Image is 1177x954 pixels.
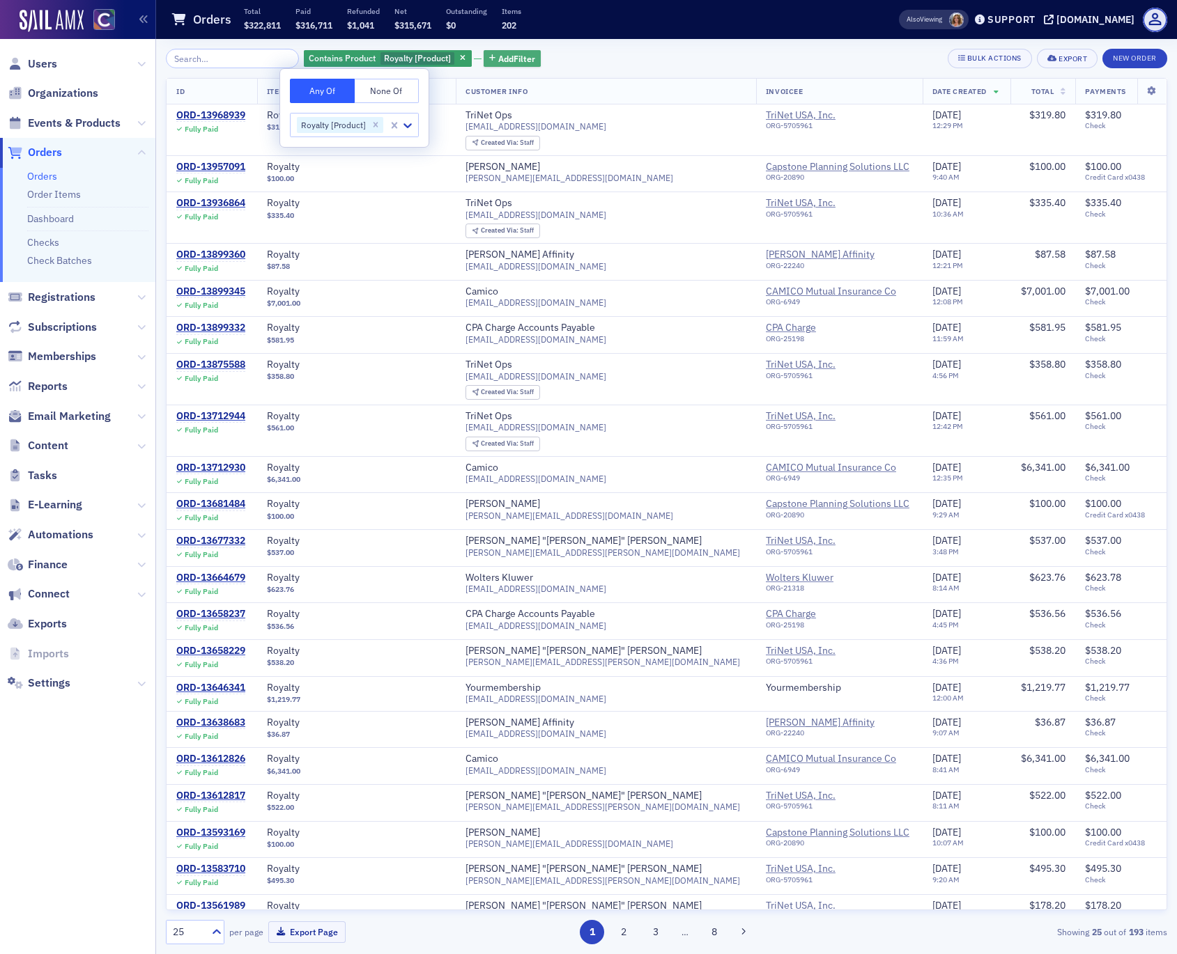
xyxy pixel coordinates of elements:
[766,286,896,298] span: CAMICO Mutual Insurance Co
[766,410,893,423] a: TriNet USA, Inc.
[176,827,245,839] div: ORD-13593169
[466,86,528,96] span: Customer Info
[466,900,702,912] div: [PERSON_NAME] "[PERSON_NAME]" [PERSON_NAME]
[8,379,68,394] a: Reports
[267,86,291,96] span: Items
[466,535,702,547] a: [PERSON_NAME] "[PERSON_NAME]" [PERSON_NAME]
[176,498,245,510] div: ORD-13681484
[1085,109,1121,121] span: $319.80
[185,212,218,221] div: Fully Paid
[766,790,893,802] span: TriNet USA, Inc.
[766,535,893,547] a: TriNet USA, Inc.
[466,249,574,261] a: [PERSON_NAME] Affinity
[244,6,281,16] p: Total
[394,19,431,31] span: $315,671
[347,6,380,16] p: Refunded
[932,196,961,209] span: [DATE]
[267,462,443,474] span: Royalty
[766,498,909,510] a: Capstone Planning Solutions LLC
[466,121,606,132] span: [EMAIL_ADDRESS][DOMAIN_NAME]
[304,50,472,68] div: Royalty [Product]
[766,161,913,187] span: Capstone Planning Solutions LLC
[466,645,702,657] a: [PERSON_NAME] "[PERSON_NAME]" [PERSON_NAME]
[466,109,512,122] a: TriNet Ops
[267,717,443,729] a: Royalty
[27,188,81,201] a: Order Items
[176,900,245,912] a: ORD-13561989
[267,790,443,802] span: Royalty
[466,410,512,423] div: TriNet Ops
[466,224,540,238] div: Created Via: Staff
[176,572,245,584] div: ORD-13664679
[268,921,346,943] button: Export Page
[176,197,245,210] a: ORD-13936864
[267,827,443,839] a: Royalty
[267,498,443,510] a: Royalty
[466,462,498,474] a: Camico
[702,920,726,944] button: 8
[244,19,281,31] span: $322,811
[176,359,245,371] a: ORD-13875588
[466,827,540,839] div: [PERSON_NAME]
[932,86,987,96] span: Date Created
[766,753,896,765] a: CAMICO Mutual Insurance Co
[466,790,702,802] div: [PERSON_NAME] "[PERSON_NAME]" [PERSON_NAME]
[28,468,57,483] span: Tasks
[176,608,245,620] a: ORD-13658237
[267,608,443,620] a: Royalty
[176,249,245,261] a: ORD-13899360
[267,753,443,765] a: Royalty
[28,379,68,394] span: Reports
[1037,49,1098,68] button: Export
[267,900,443,912] a: Royalty
[176,535,245,547] a: ORD-13677332
[267,645,443,657] a: Royalty
[267,286,443,298] span: Royalty
[766,322,893,334] a: CPA Charge
[176,161,245,173] div: ORD-13957091
[28,616,67,632] span: Exports
[446,19,456,31] span: $0
[1085,160,1121,173] span: $100.00
[27,170,57,182] a: Orders
[1102,51,1167,63] a: New Order
[1085,196,1121,209] span: $335.40
[766,249,893,261] a: [PERSON_NAME] Affinity
[466,322,595,334] a: CPA Charge Accounts Payable
[267,211,294,220] span: $335.40
[766,717,893,729] span: Gallagher Affinity
[8,409,111,424] a: Email Marketing
[176,462,245,474] a: ORD-13712930
[384,52,451,63] span: Royalty [Product]
[1029,109,1066,121] span: $319.80
[267,249,443,261] a: Royalty
[1029,196,1066,209] span: $335.40
[766,863,893,875] a: TriNet USA, Inc.
[466,210,606,220] span: [EMAIL_ADDRESS][DOMAIN_NAME]
[176,410,245,423] div: ORD-13712944
[176,790,245,802] div: ORD-13612817
[176,753,245,765] a: ORD-13612826
[766,608,893,620] a: CPA Charge
[466,286,498,298] a: Camico
[84,9,115,33] a: View Homepage
[1031,86,1054,96] span: Total
[987,13,1036,26] div: Support
[176,286,245,298] a: ORD-13899345
[295,19,332,31] span: $316,711
[267,197,443,210] span: Royalty
[28,320,97,335] span: Subscriptions
[907,15,920,24] div: Also
[193,11,231,28] h1: Orders
[267,322,443,334] span: Royalty
[267,863,443,875] a: Royalty
[484,50,541,68] button: AddFilter
[466,863,702,875] a: [PERSON_NAME] "[PERSON_NAME]" [PERSON_NAME]
[766,359,893,371] a: TriNet USA, Inc.
[267,682,443,694] a: Royalty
